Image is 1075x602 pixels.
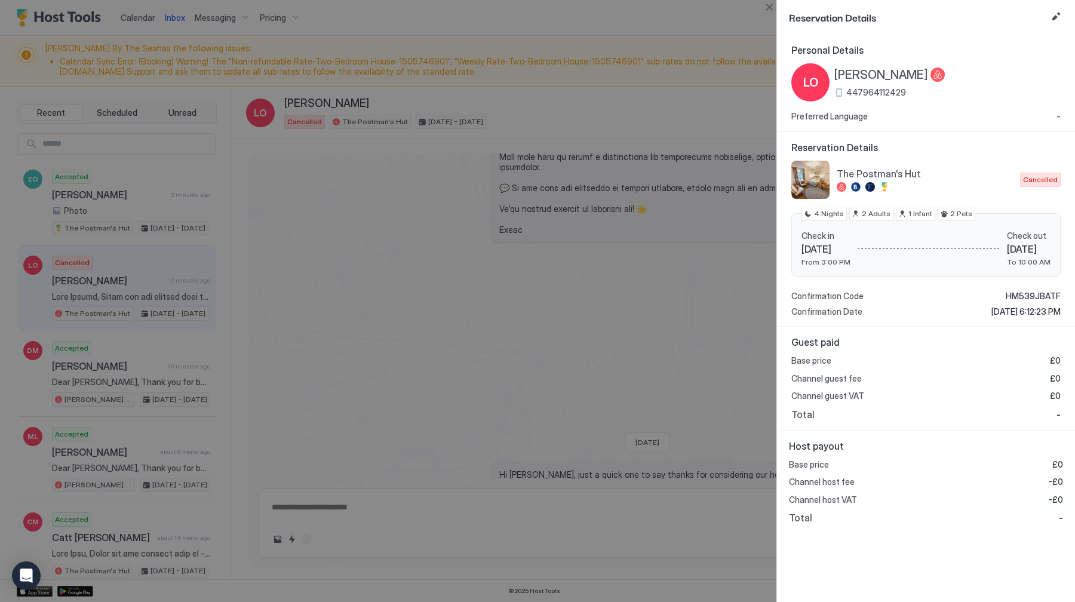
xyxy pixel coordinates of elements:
span: - [1059,512,1063,524]
span: [DATE] [1007,243,1051,255]
span: Preferred Language [791,111,868,122]
span: Reservation Details [791,142,1061,153]
span: Personal Details [791,44,1061,56]
span: [DATE] [801,243,850,255]
span: Host payout [789,440,1063,452]
span: Channel host fee [789,477,855,487]
span: Base price [791,355,831,366]
button: Edit reservation [1049,10,1063,24]
span: 1 Infant [908,208,932,219]
span: £0 [1050,355,1061,366]
span: To 10:00 AM [1007,257,1051,266]
span: Check in [801,231,850,241]
span: - [1056,408,1061,420]
span: Channel guest fee [791,373,862,384]
span: - [1056,111,1061,122]
span: 447964112429 [846,87,906,98]
span: Total [791,408,815,420]
span: Confirmation Code [791,291,864,302]
span: Reservation Details [789,10,1046,24]
span: 2 Adults [862,208,890,219]
span: Cancelled [1023,174,1058,185]
span: The Postman's Hut [837,168,1015,180]
span: LO [803,73,818,91]
span: [DATE] 6:12:23 PM [991,306,1061,317]
span: £0 [1050,373,1061,384]
span: £0 [1052,459,1063,470]
span: Guest paid [791,336,1061,348]
span: HM539JBATF [1006,291,1061,302]
span: Confirmation Date [791,306,862,317]
span: [PERSON_NAME] [834,67,928,82]
div: listing image [791,161,830,199]
span: Channel host VAT [789,494,857,505]
span: 4 Nights [814,208,844,219]
div: Open Intercom Messenger [12,561,41,590]
span: Base price [789,459,829,470]
span: -£0 [1048,477,1063,487]
span: From 3:00 PM [801,257,850,266]
span: -£0 [1048,494,1063,505]
span: Total [789,512,812,524]
span: 2 Pets [950,208,972,219]
span: Check out [1007,231,1051,241]
span: £0 [1050,391,1061,401]
span: Channel guest VAT [791,391,864,401]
